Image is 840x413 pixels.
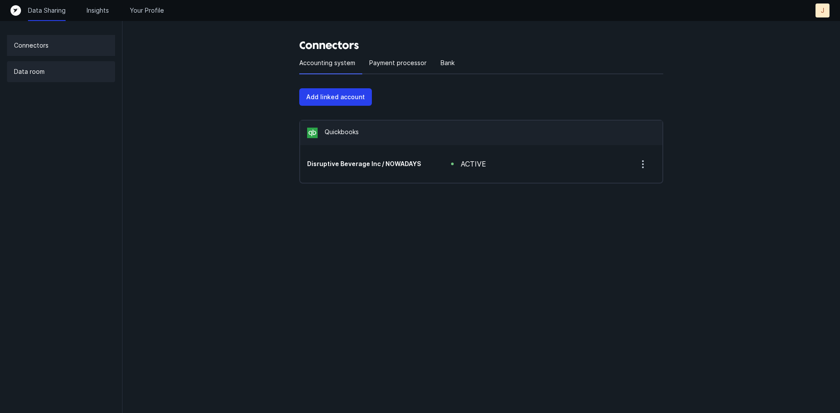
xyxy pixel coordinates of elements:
[306,92,365,102] p: Add linked account
[821,6,824,15] p: J
[87,6,109,15] a: Insights
[299,88,372,106] button: Add linked account
[369,58,427,68] p: Payment processor
[130,6,164,15] a: Your Profile
[7,61,115,82] a: Data room
[307,160,423,168] div: account ending
[307,160,423,168] h5: Disruptive Beverage Inc / NOWADAYS
[299,58,355,68] p: Accounting system
[325,128,359,138] p: Quickbooks
[28,6,66,15] a: Data Sharing
[461,159,486,169] div: active
[7,35,115,56] a: Connectors
[815,3,829,17] button: J
[14,40,49,51] p: Connectors
[299,38,663,52] h3: Connectors
[14,66,45,77] p: Data room
[441,58,455,68] p: Bank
